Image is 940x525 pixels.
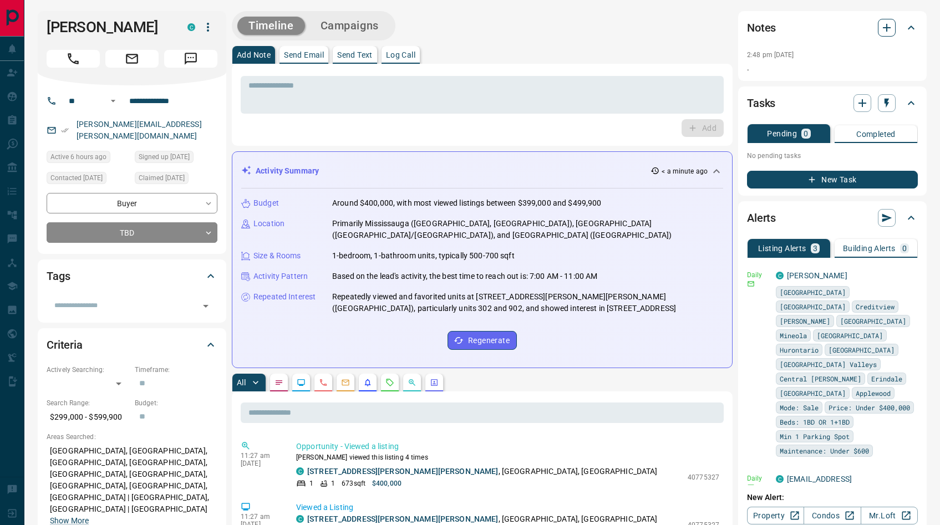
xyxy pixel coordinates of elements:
p: Budget [253,197,279,209]
svg: Emails [341,378,350,387]
p: 11:27 am [241,452,280,460]
p: Activity Summary [256,165,319,177]
p: No pending tasks [747,147,918,164]
span: Claimed [DATE] [139,172,185,184]
svg: Email [747,280,755,288]
span: Mineola [780,330,807,341]
span: Beds: 1BD OR 1+1BD [780,416,850,427]
h2: Criteria [47,336,83,354]
div: Buyer [47,193,217,213]
div: condos.ca [187,23,195,31]
p: Based on the lead's activity, the best time to reach out is: 7:00 AM - 11:00 AM [332,271,597,282]
svg: Email Verified [61,126,69,134]
p: Completed [856,130,896,138]
span: [GEOGRAPHIC_DATA] [840,315,906,327]
svg: Opportunities [408,378,416,387]
span: [GEOGRAPHIC_DATA] [817,330,883,341]
span: Call [47,50,100,68]
p: Repeatedly viewed and favorited units at [STREET_ADDRESS][PERSON_NAME][PERSON_NAME] ([GEOGRAPHIC_... [332,291,723,314]
p: [PERSON_NAME] viewed this listing 4 times [296,452,719,462]
p: 3 [813,244,817,252]
p: Activity Pattern [253,271,308,282]
button: Timeline [237,17,305,35]
a: [EMAIL_ADDRESS][DOMAIN_NAME] [787,475,852,495]
span: Price: Under $400,000 [829,402,910,413]
svg: Lead Browsing Activity [297,378,306,387]
p: New Alert: [747,492,918,503]
p: All [237,379,246,386]
a: Condos [804,507,861,524]
p: < a minute ago [662,166,708,176]
p: 40775327 [688,472,719,482]
button: Open [106,94,120,108]
span: Hurontario [780,344,819,355]
a: [STREET_ADDRESS][PERSON_NAME][PERSON_NAME] [307,514,499,523]
p: Around $400,000, with most viewed listings between $399,000 and $499,900 [332,197,601,209]
span: Min 1 Parking Spot [780,431,850,442]
p: Add Note [237,51,271,59]
p: 2:48 pm [DATE] [747,51,794,59]
p: Log Call [386,51,415,59]
p: , [GEOGRAPHIC_DATA], [GEOGRAPHIC_DATA] [307,513,658,525]
p: Search Range: [47,398,129,408]
p: Areas Searched: [47,432,217,442]
div: condos.ca [776,475,784,483]
p: Daily [747,270,769,280]
p: 1-bedroom, 1-bathroom units, typically 500-700 sqft [332,250,515,262]
span: Signed up [DATE] [139,151,190,162]
div: Activity Summary< a minute ago [241,161,723,181]
p: Size & Rooms [253,250,301,262]
p: $400,000 [372,478,402,488]
div: Wed Oct 15 2025 [47,151,129,166]
p: 11:27 am [241,513,280,521]
span: [PERSON_NAME] [780,315,830,327]
a: Mr.Loft [861,507,918,524]
div: condos.ca [296,515,304,523]
p: Listing Alerts [758,244,806,252]
h2: Tasks [747,94,775,112]
p: 1 [331,478,335,488]
button: Campaigns [309,17,390,35]
p: 673 sqft [342,478,365,488]
h2: Alerts [747,209,776,227]
div: TBD [47,222,217,243]
p: Opportunity - Viewed a listing [296,441,719,452]
div: Wed Oct 08 2025 [135,172,217,187]
p: , [GEOGRAPHIC_DATA], [GEOGRAPHIC_DATA] [307,466,658,477]
span: Active 6 hours ago [50,151,106,162]
p: 0 [804,130,808,137]
p: Repeated Interest [253,291,316,303]
div: Tasks [747,90,918,116]
svg: Listing Alerts [363,378,372,387]
p: Daily [747,473,769,483]
svg: Notes [275,378,283,387]
svg: Calls [319,378,328,387]
p: Timeframe: [135,365,217,375]
span: Message [164,50,217,68]
div: Alerts [747,205,918,231]
p: Budget: [135,398,217,408]
div: Criteria [47,332,217,358]
div: condos.ca [296,467,304,475]
p: Send Text [337,51,373,59]
p: 0 [902,244,907,252]
a: [PERSON_NAME] [787,271,847,280]
button: Open [198,298,214,314]
div: Tags [47,263,217,289]
h2: Tags [47,267,70,285]
span: Email [105,50,159,68]
p: . [747,62,918,74]
h1: [PERSON_NAME] [47,18,171,36]
span: [GEOGRAPHIC_DATA] [780,301,846,312]
div: Notes [747,14,918,41]
p: [DATE] [241,460,280,467]
button: New Task [747,171,918,188]
p: 1 [309,478,313,488]
a: Property [747,507,804,524]
svg: Agent Actions [430,378,439,387]
div: condos.ca [776,272,784,279]
span: [GEOGRAPHIC_DATA] Valleys [780,359,877,370]
a: [STREET_ADDRESS][PERSON_NAME][PERSON_NAME] [307,467,499,476]
span: Applewood [856,388,891,399]
p: Actively Searching: [47,365,129,375]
